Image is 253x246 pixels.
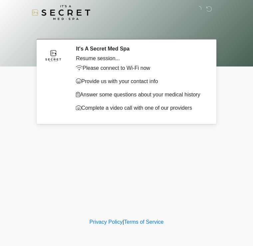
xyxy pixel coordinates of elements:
p: Answer some questions about your medical history [76,91,205,99]
a: Privacy Policy [90,219,123,225]
h2: It's A Secret Med Spa [76,46,205,52]
p: Provide us with your contact info [76,77,205,85]
a: Terms of Service [124,219,163,225]
img: Agent Avatar [43,46,63,65]
p: Please connect to Wi-Fi now [76,64,205,72]
a: | [123,219,124,225]
p: Complete a video call with one of our providers [76,104,205,112]
img: It's A Secret Med Spa Logo [32,5,90,20]
h1: ‎ ‎ [33,24,220,36]
div: Resume session... [76,55,205,62]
